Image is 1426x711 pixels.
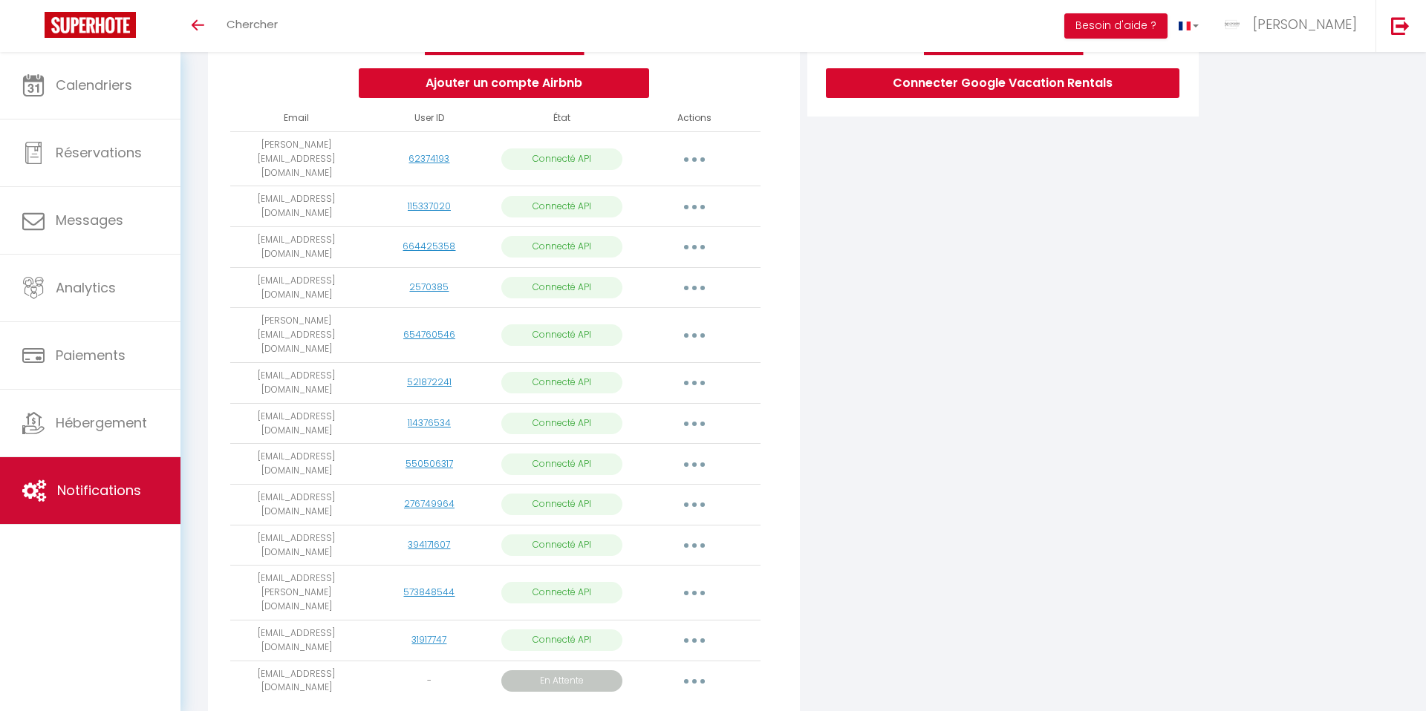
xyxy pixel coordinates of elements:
a: 114376534 [408,416,451,429]
td: [EMAIL_ADDRESS][DOMAIN_NAME] [230,267,363,308]
span: Notifications [57,481,141,499]
a: 573848544 [403,586,455,598]
a: 394171607 [408,538,450,551]
td: [EMAIL_ADDRESS][DOMAIN_NAME] [230,186,363,227]
p: En Attente [501,670,622,692]
td: [EMAIL_ADDRESS][DOMAIN_NAME] [230,485,363,525]
td: [PERSON_NAME][EMAIL_ADDRESS][DOMAIN_NAME] [230,308,363,363]
p: Connecté API [501,453,622,475]
a: 115337020 [408,200,451,212]
span: Calendriers [56,76,132,94]
td: [PERSON_NAME][EMAIL_ADDRESS][DOMAIN_NAME] [230,131,363,186]
span: Paiements [56,346,126,364]
span: Chercher [227,16,278,32]
th: État [495,105,628,131]
td: [EMAIL_ADDRESS][DOMAIN_NAME] [230,620,363,661]
td: [EMAIL_ADDRESS][DOMAIN_NAME] [230,525,363,566]
a: 550506317 [406,457,453,470]
div: - [369,674,490,688]
a: 664425358 [403,240,455,252]
td: [EMAIL_ADDRESS][DOMAIN_NAME] [230,227,363,268]
button: Connecter Google Vacation Rentals [826,68,1179,98]
td: [EMAIL_ADDRESS][DOMAIN_NAME] [230,444,363,485]
button: Ajouter un compte Airbnb [359,68,649,98]
span: Messages [56,211,123,229]
p: Connecté API [501,413,622,434]
p: Connecté API [501,534,622,556]
p: Connecté API [501,236,622,258]
a: 31917747 [411,633,446,646]
td: [EMAIL_ADDRESS][DOMAIN_NAME] [230,661,363,701]
p: Connecté API [501,629,622,651]
button: Ouvrir le widget de chat LiveChat [12,6,56,50]
a: 521872241 [407,376,452,388]
img: logout [1391,16,1410,35]
th: Email [230,105,363,131]
p: Connecté API [501,148,622,170]
a: 2570385 [409,281,449,293]
p: Connecté API [501,582,622,603]
p: Connecté API [501,324,622,346]
a: 276749964 [404,497,455,510]
a: 654760546 [403,328,455,341]
span: [PERSON_NAME] [1253,15,1357,33]
span: Réservations [56,143,142,162]
button: Besoin d'aide ? [1064,13,1168,39]
iframe: Chat [1363,644,1415,700]
span: Analytics [56,278,116,297]
th: User ID [363,105,496,131]
p: Connecté API [501,196,622,217]
span: Hébergement [56,413,147,432]
p: Connecté API [501,372,622,393]
a: 62374193 [408,152,449,165]
td: [EMAIL_ADDRESS][DOMAIN_NAME] [230,362,363,403]
td: [EMAIL_ADDRESS][DOMAIN_NAME] [230,403,363,444]
p: Connecté API [501,494,622,515]
img: Super Booking [45,12,136,38]
img: ... [1221,13,1243,36]
th: Actions [628,105,761,131]
td: [EMAIL_ADDRESS][PERSON_NAME][DOMAIN_NAME] [230,566,363,620]
p: Connecté API [501,277,622,298]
